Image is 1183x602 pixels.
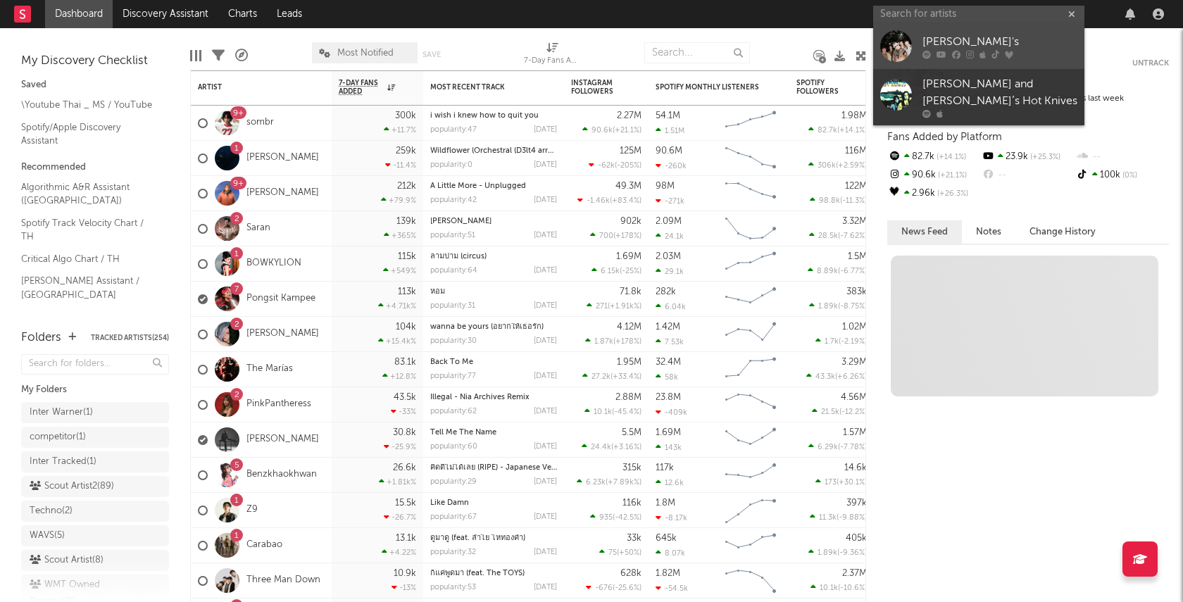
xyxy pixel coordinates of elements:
[887,166,981,184] div: 90.6k
[246,328,319,340] a: [PERSON_NAME]
[848,252,867,261] div: 1.5M
[656,534,677,543] div: 645k
[391,407,416,416] div: -33 %
[656,513,687,522] div: -8.17k
[430,337,477,345] div: popularity: 30
[246,152,319,164] a: [PERSON_NAME]
[873,69,1084,125] a: [PERSON_NAME] and [PERSON_NAME]’s Hot Knives
[818,444,838,451] span: 6.29k
[819,197,840,205] span: 98.8k
[620,217,641,226] div: 902k
[806,372,867,381] div: ( )
[656,322,680,332] div: 1.42M
[656,232,684,241] div: 24.1k
[962,220,1015,244] button: Notes
[246,575,320,587] a: Three Man Down
[846,498,867,508] div: 397k
[430,394,530,401] a: Illegal - Nia Archives Remix
[617,162,639,170] span: -205 %
[619,549,639,557] span: +50 %
[337,49,394,58] span: Most Notified
[1075,148,1169,166] div: --
[808,442,867,451] div: ( )
[21,251,155,267] a: Critical Algo Chart / TH
[198,83,303,92] div: Artist
[616,252,641,261] div: 1.69M
[534,302,557,310] div: [DATE]
[808,125,867,134] div: ( )
[810,196,867,205] div: ( )
[620,287,641,296] div: 71.8k
[845,146,867,156] div: 116M
[808,161,867,170] div: ( )
[656,498,675,508] div: 1.8M
[534,513,557,521] div: [DATE]
[887,132,1002,142] span: Fans Added by Platform
[430,534,557,542] div: ดูมาดู (feat. ลำไย ไหทองคำ)
[393,428,416,437] div: 30.8k
[30,527,65,544] div: WAVS ( 5 )
[423,51,441,58] button: Save
[656,111,680,120] div: 54.1M
[656,252,681,261] div: 2.03M
[30,404,93,421] div: Inter Warner ( 1 )
[936,172,967,180] span: +21.1 %
[430,372,476,380] div: popularity: 77
[599,232,613,240] span: 700
[818,303,838,311] span: 1.89k
[430,161,472,169] div: popularity: 0
[818,549,837,557] span: 1.89k
[430,358,557,366] div: Back To Me
[430,302,475,310] div: popularity: 31
[582,442,641,451] div: ( )
[599,548,641,557] div: ( )
[21,354,169,375] input: Search for folders...
[821,408,839,416] span: 21.5k
[430,499,557,507] div: Like Damn
[719,141,782,176] svg: Chart title
[1075,166,1169,184] div: 100k
[384,442,416,451] div: -25.9 %
[430,288,445,296] a: หอม
[656,443,682,452] div: 143k
[534,196,557,204] div: [DATE]
[430,464,570,472] a: คิดดีไม่ได้เลย (RIPE) - Japanese Version
[887,184,981,203] div: 2.96k
[841,358,867,367] div: 3.29M
[601,268,620,275] span: 6.15k
[656,126,684,135] div: 1.51M
[981,148,1075,166] div: 23.9k
[246,117,274,129] a: sombr
[615,338,639,346] span: +178 %
[246,258,301,270] a: BOWKYLION
[808,548,867,557] div: ( )
[378,337,416,346] div: +15.4k %
[839,479,865,487] span: +30.1 %
[384,125,416,134] div: +11.7 %
[842,217,867,226] div: 3.32M
[430,464,557,472] div: คิดดีไม่ได้เลย (RIPE) - Japanese Version
[394,358,416,367] div: 83.1k
[656,393,681,402] div: 23.8M
[382,548,416,557] div: +4.22 %
[430,232,475,239] div: popularity: 51
[21,427,169,448] a: competitor(1)
[815,373,835,381] span: 43.3k
[810,513,867,522] div: ( )
[620,146,641,156] div: 125M
[598,162,615,170] span: -62k
[430,112,557,120] div: i wish i knew how to quit you
[91,334,169,341] button: Tracked Artists(254)
[430,358,473,366] a: Back To Me
[212,35,225,76] div: Filters
[21,180,155,208] a: Algorithmic A&R Assistant ([GEOGRAPHIC_DATA])
[840,232,865,240] span: -7.62 %
[719,387,782,422] svg: Chart title
[719,422,782,458] svg: Chart title
[617,358,641,367] div: 1.95M
[246,469,317,481] a: Benzkhaokhwan
[656,267,684,276] div: 29.1k
[430,394,557,401] div: Illegal - Nia Archives Remix
[577,196,641,205] div: ( )
[596,303,608,311] span: 271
